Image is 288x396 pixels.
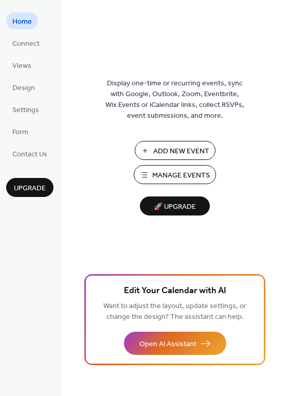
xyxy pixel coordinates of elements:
[12,39,40,49] span: Connect
[152,170,210,181] span: Manage Events
[105,78,244,121] span: Display one-time or recurring events, sync with Google, Outlook, Zoom, Eventbrite, Wix Events or ...
[134,165,216,184] button: Manage Events
[6,34,46,51] a: Connect
[12,127,28,138] span: Form
[103,299,246,324] span: Want to adjust the layout, update settings, or change the design? The assistant can help.
[6,57,38,74] a: Views
[124,284,226,298] span: Edit Your Calendar with AI
[140,196,210,215] button: 🚀 Upgrade
[135,141,215,160] button: Add New Event
[6,79,41,96] a: Design
[6,101,45,118] a: Settings
[146,200,204,214] span: 🚀 Upgrade
[124,332,226,355] button: Open AI Assistant
[12,61,31,71] span: Views
[12,16,32,27] span: Home
[12,149,47,160] span: Contact Us
[6,12,38,29] a: Home
[12,83,35,94] span: Design
[139,339,196,350] span: Open AI Assistant
[6,123,34,140] a: Form
[14,183,46,194] span: Upgrade
[6,145,53,162] a: Contact Us
[6,178,53,197] button: Upgrade
[12,105,39,116] span: Settings
[153,146,209,157] span: Add New Event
